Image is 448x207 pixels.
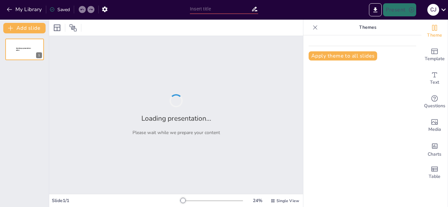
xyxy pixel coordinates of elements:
[276,198,299,203] span: Single View
[427,32,442,39] span: Theme
[320,20,415,35] p: Themes
[5,4,45,15] button: My Library
[427,4,439,16] div: C J
[69,24,77,32] span: Position
[36,52,42,58] div: 1
[250,198,265,204] div: 24 %
[421,43,448,67] div: Add ready made slides
[50,7,70,13] div: Saved
[3,23,46,33] button: Add slide
[141,114,211,123] h2: Loading presentation...
[421,90,448,114] div: Get real-time input from your audience
[428,126,441,133] span: Media
[421,137,448,161] div: Add charts and graphs
[421,67,448,90] div: Add text boxes
[309,51,377,60] button: Apply theme to all slides
[425,55,445,62] span: Template
[424,102,445,110] span: Questions
[429,173,440,180] span: Table
[383,3,416,16] button: Present
[52,198,180,204] div: Slide 1 / 1
[427,3,439,16] button: C J
[430,79,439,86] span: Text
[5,39,44,60] div: 1
[421,161,448,184] div: Add a table
[369,3,382,16] button: Export to PowerPoint
[52,23,62,33] div: Layout
[190,4,251,14] input: Insert title
[132,129,220,136] p: Please wait while we prepare your content
[428,151,441,158] span: Charts
[421,114,448,137] div: Add images, graphics, shapes or video
[16,47,31,51] span: Sendsteps presentation editor
[421,20,448,43] div: Change the overall theme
